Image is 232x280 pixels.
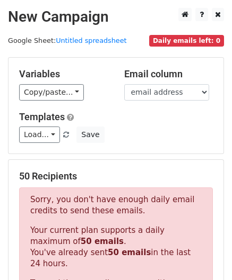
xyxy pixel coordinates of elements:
a: Copy/paste... [19,84,84,101]
a: Templates [19,111,65,122]
small: Google Sheet: [8,37,127,44]
p: Your current plan supports a daily maximum of . You've already sent in the last 24 hours. [30,225,202,269]
a: Untitled spreadsheet [56,37,126,44]
h5: Email column [124,68,213,80]
h5: 50 Recipients [19,170,213,182]
a: Load... [19,127,60,143]
span: Daily emails left: 0 [149,35,224,47]
p: Sorry, you don't have enough daily email credits to send these emails. [30,194,202,216]
iframe: Chat Widget [179,229,232,280]
strong: 50 emails [108,248,151,257]
a: Daily emails left: 0 [149,37,224,44]
h5: Variables [19,68,108,80]
h2: New Campaign [8,8,224,26]
strong: 50 emails [81,237,124,246]
button: Save [76,127,104,143]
